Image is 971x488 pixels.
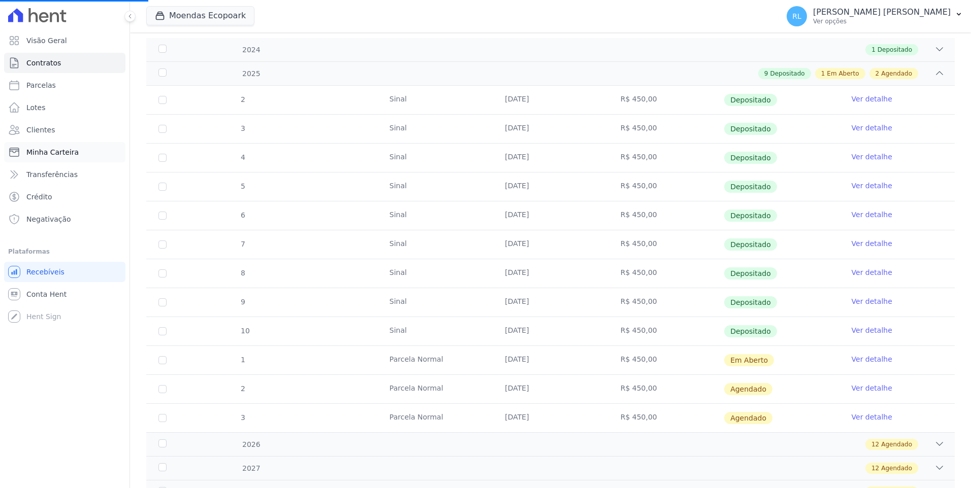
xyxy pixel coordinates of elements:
[377,172,493,201] td: Sinal
[608,259,724,288] td: R$ 450,00
[608,86,724,114] td: R$ 450,00
[26,289,67,299] span: Conta Hent
[240,211,245,219] span: 6
[158,385,167,393] input: default
[493,288,608,317] td: [DATE]
[724,325,777,337] span: Depositado
[493,346,608,374] td: [DATE]
[158,212,167,220] input: Só é possível selecionar pagamentos em aberto
[377,317,493,345] td: Sinal
[158,269,167,277] input: Só é possível selecionar pagamentos em aberto
[4,284,125,304] a: Conta Hent
[792,13,801,20] span: RL
[158,414,167,422] input: default
[852,412,892,422] a: Ver detalhe
[608,346,724,374] td: R$ 450,00
[240,413,245,422] span: 3
[377,115,493,143] td: Sinal
[608,375,724,403] td: R$ 450,00
[608,288,724,317] td: R$ 450,00
[4,164,125,185] a: Transferências
[26,192,52,202] span: Crédito
[493,172,608,201] td: [DATE]
[377,86,493,114] td: Sinal
[4,30,125,51] a: Visão Geral
[608,317,724,345] td: R$ 450,00
[4,209,125,229] a: Negativação
[770,69,805,78] span: Depositado
[240,327,250,335] span: 10
[4,97,125,118] a: Lotes
[608,230,724,259] td: R$ 450,00
[26,169,78,180] span: Transferências
[493,144,608,172] td: [DATE]
[26,80,56,90] span: Parcelas
[493,115,608,143] td: [DATE]
[852,238,892,249] a: Ver detalhe
[871,45,876,54] span: 1
[724,412,772,424] span: Agendado
[26,267,64,277] span: Recebíveis
[724,210,777,222] span: Depositado
[240,153,245,161] span: 4
[724,296,777,308] span: Depositado
[881,440,912,449] span: Agendado
[852,94,892,104] a: Ver detalhe
[871,464,879,473] span: 12
[26,58,61,68] span: Contratos
[724,123,777,135] span: Depositado
[240,240,245,248] span: 7
[493,86,608,114] td: [DATE]
[158,125,167,133] input: Só é possível selecionar pagamentos em aberto
[377,230,493,259] td: Sinal
[821,69,825,78] span: 1
[158,327,167,335] input: Só é possível selecionar pagamentos em aberto
[240,182,245,190] span: 5
[158,183,167,191] input: Só é possível selecionar pagamentos em aberto
[724,354,774,366] span: Em Aberto
[813,17,951,25] p: Ver opções
[852,354,892,364] a: Ver detalhe
[240,124,245,132] span: 3
[852,152,892,162] a: Ver detalhe
[8,246,121,258] div: Plataformas
[876,69,880,78] span: 2
[493,375,608,403] td: [DATE]
[158,356,167,364] input: default
[377,346,493,374] td: Parcela Normal
[878,45,912,54] span: Depositado
[377,404,493,432] td: Parcela Normal
[493,259,608,288] td: [DATE]
[608,172,724,201] td: R$ 450,00
[377,375,493,403] td: Parcela Normal
[4,142,125,162] a: Minha Carteira
[724,383,772,395] span: Agendado
[240,95,245,103] span: 2
[377,288,493,317] td: Sinal
[852,123,892,133] a: Ver detalhe
[377,201,493,230] td: Sinal
[779,2,971,30] button: RL [PERSON_NAME] [PERSON_NAME] Ver opções
[852,181,892,191] a: Ver detalhe
[377,259,493,288] td: Sinal
[26,214,71,224] span: Negativação
[493,201,608,230] td: [DATE]
[240,356,245,364] span: 1
[608,201,724,230] td: R$ 450,00
[146,6,254,25] button: Moendas Ecopoark
[4,262,125,282] a: Recebíveis
[240,298,245,306] span: 9
[852,267,892,277] a: Ver detalhe
[724,152,777,164] span: Depositado
[852,210,892,220] a: Ver detalhe
[26,102,46,113] span: Lotes
[240,269,245,277] span: 8
[881,464,912,473] span: Agendado
[871,440,879,449] span: 12
[26,147,79,157] span: Minha Carteira
[4,53,125,73] a: Contratos
[813,7,951,17] p: [PERSON_NAME] [PERSON_NAME]
[881,69,912,78] span: Agendado
[764,69,768,78] span: 9
[608,115,724,143] td: R$ 450,00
